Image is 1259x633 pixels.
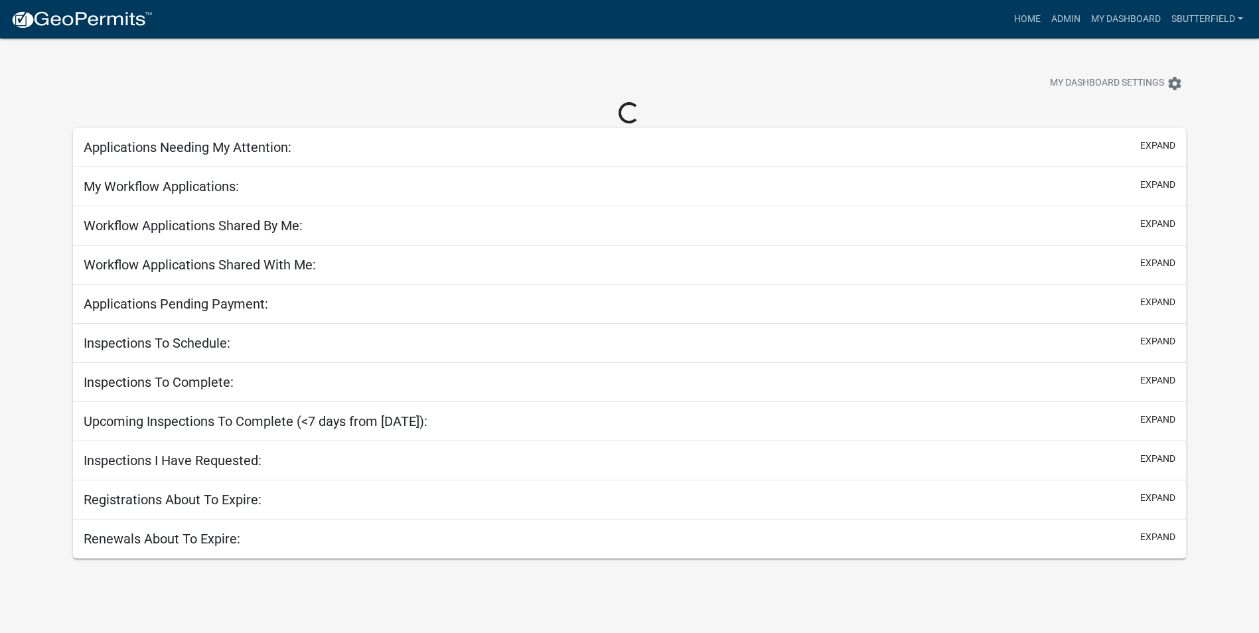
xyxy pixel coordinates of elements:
[84,257,316,273] h5: Workflow Applications Shared With Me:
[84,296,268,312] h5: Applications Pending Payment:
[1086,7,1166,32] a: My Dashboard
[1140,334,1175,348] button: expand
[84,413,427,429] h5: Upcoming Inspections To Complete (<7 days from [DATE]):
[84,492,261,508] h5: Registrations About To Expire:
[1140,374,1175,387] button: expand
[1166,7,1248,32] a: Sbutterfield
[1140,256,1175,270] button: expand
[1140,178,1175,192] button: expand
[84,335,230,351] h5: Inspections To Schedule:
[84,139,291,155] h5: Applications Needing My Attention:
[1140,217,1175,231] button: expand
[1140,139,1175,153] button: expand
[84,374,234,390] h5: Inspections To Complete:
[84,453,261,468] h5: Inspections I Have Requested:
[1140,530,1175,544] button: expand
[1050,76,1164,92] span: My Dashboard Settings
[1140,413,1175,427] button: expand
[84,178,239,194] h5: My Workflow Applications:
[1140,452,1175,466] button: expand
[1140,491,1175,505] button: expand
[1039,70,1193,96] button: My Dashboard Settingssettings
[84,531,240,547] h5: Renewals About To Expire:
[1167,76,1183,92] i: settings
[1046,7,1086,32] a: Admin
[1009,7,1046,32] a: Home
[1140,295,1175,309] button: expand
[84,218,303,234] h5: Workflow Applications Shared By Me:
